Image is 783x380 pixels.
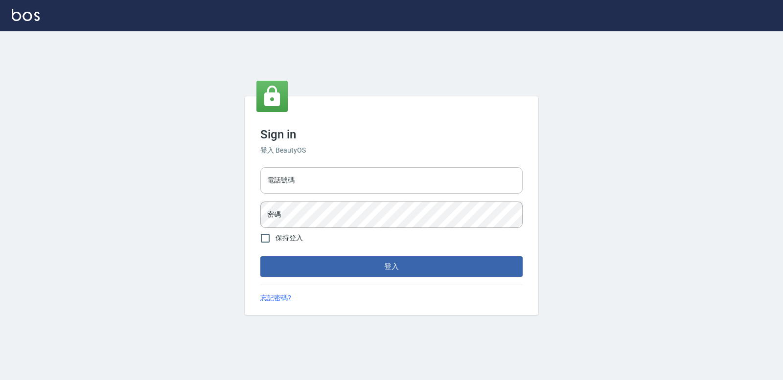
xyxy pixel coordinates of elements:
[260,256,523,277] button: 登入
[276,233,303,243] span: 保持登入
[260,128,523,141] h3: Sign in
[260,293,291,303] a: 忘記密碼?
[260,145,523,156] h6: 登入 BeautyOS
[12,9,40,21] img: Logo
